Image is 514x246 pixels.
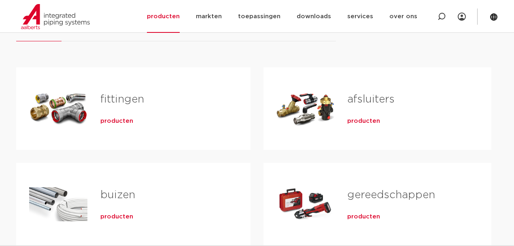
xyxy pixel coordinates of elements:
a: producten [347,213,380,221]
a: producten [347,117,380,125]
a: buizen [100,190,135,200]
a: fittingen [100,94,144,105]
a: afsluiters [347,94,395,105]
a: gereedschappen [347,190,435,200]
a: producten [100,117,133,125]
a: producten [100,213,133,221]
